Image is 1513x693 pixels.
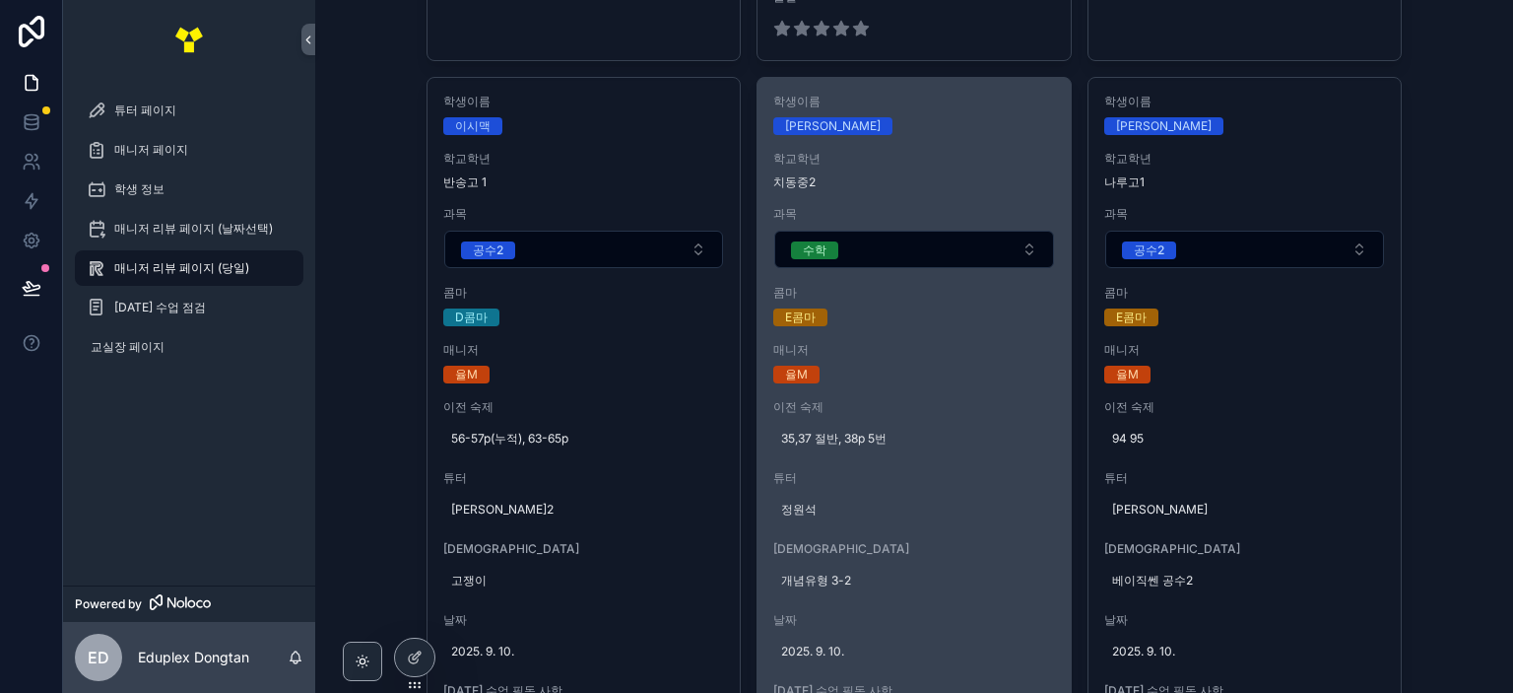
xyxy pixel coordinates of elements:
div: scrollable content [63,79,315,390]
span: 날짜 [443,612,725,628]
div: [PERSON_NAME] [785,117,881,135]
span: 정원석 [781,502,1047,518]
span: 매니저 리뷰 페이지 (당일) [114,260,249,276]
span: [DEMOGRAPHIC_DATA] [1104,541,1386,557]
span: 56-57p(누적), 63-65p [451,431,717,447]
span: 콤마 [1104,285,1386,301]
div: D콤마 [455,309,488,326]
span: 튜터 [443,470,725,486]
a: 매니저 리뷰 페이지 (당일) [75,250,303,286]
span: 매니저 리뷰 페이지 (날짜선택) [114,221,273,237]
span: 튜터 [1104,470,1386,486]
span: 개념유형 3-2 [781,573,1047,589]
span: 학교학년 [1104,151,1386,167]
a: 매니저 페이지 [75,132,303,168]
div: 율M [455,366,478,383]
span: 매니저 [1104,342,1386,358]
span: 이전 숙제 [443,399,725,415]
div: 공수2 [1134,242,1164,259]
p: Eduplex Dongtan [138,648,249,667]
div: 수학 [803,242,826,259]
span: 콤마 [443,285,725,301]
a: 교실장 페이지 [75,329,303,365]
span: 매니저 페이지 [114,142,188,158]
span: 치동중2 [773,174,1055,190]
span: ED [88,646,109,669]
span: Powered by [75,596,142,612]
span: 콤마 [773,285,1055,301]
span: [DEMOGRAPHIC_DATA] [443,541,725,557]
span: 나루고1 [1104,174,1386,190]
span: 35,37 절반, 38p 5번 [781,431,1047,447]
span: 과목 [1104,206,1386,222]
div: E콤마 [1116,309,1147,326]
span: 반송고 1 [443,174,725,190]
a: Powered by [63,586,315,622]
span: [DEMOGRAPHIC_DATA] [773,541,1055,557]
span: 튜터 페이지 [114,103,176,118]
a: 학생 정보 [75,172,303,207]
span: [PERSON_NAME]2 [451,502,717,518]
span: 이전 숙제 [773,399,1055,415]
div: 율M [785,366,808,383]
span: 학생이름 [443,94,725,109]
span: 날짜 [1104,612,1386,628]
span: 고쟁이 [451,573,717,589]
span: 학생이름 [773,94,1055,109]
span: 2025. 9. 10. [451,644,717,659]
button: Select Button [1105,231,1385,268]
div: 공수2 [473,242,503,259]
a: 매니저 리뷰 페이지 (날짜선택) [75,211,303,246]
span: [PERSON_NAME] [1112,502,1378,518]
span: 매니저 [443,342,725,358]
div: 율M [1116,366,1139,383]
span: 94 95 [1112,431,1378,447]
span: [DATE] 수업 점검 [114,300,206,315]
span: 2025. 9. 10. [781,644,1047,659]
span: 학교학년 [443,151,725,167]
a: 튜터 페이지 [75,93,303,128]
button: Select Button [444,231,724,268]
span: 과목 [443,206,725,222]
span: 날짜 [773,612,1055,628]
span: 과목 [773,206,1055,222]
span: 학생이름 [1104,94,1386,109]
span: 매니저 [773,342,1055,358]
span: 베이직쎈 공수2 [1112,573,1378,589]
span: 학생 정보 [114,181,164,197]
a: [DATE] 수업 점검 [75,290,303,325]
div: [PERSON_NAME] [1116,117,1212,135]
span: 이전 숙제 [1104,399,1386,415]
span: 학교학년 [773,151,1055,167]
span: 교실장 페이지 [91,339,164,355]
button: Select Button [774,231,1054,268]
img: App logo [173,24,205,55]
span: 튜터 [773,470,1055,486]
div: 이시맥 [455,117,491,135]
div: E콤마 [785,309,816,326]
span: 2025. 9. 10. [1112,644,1378,659]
